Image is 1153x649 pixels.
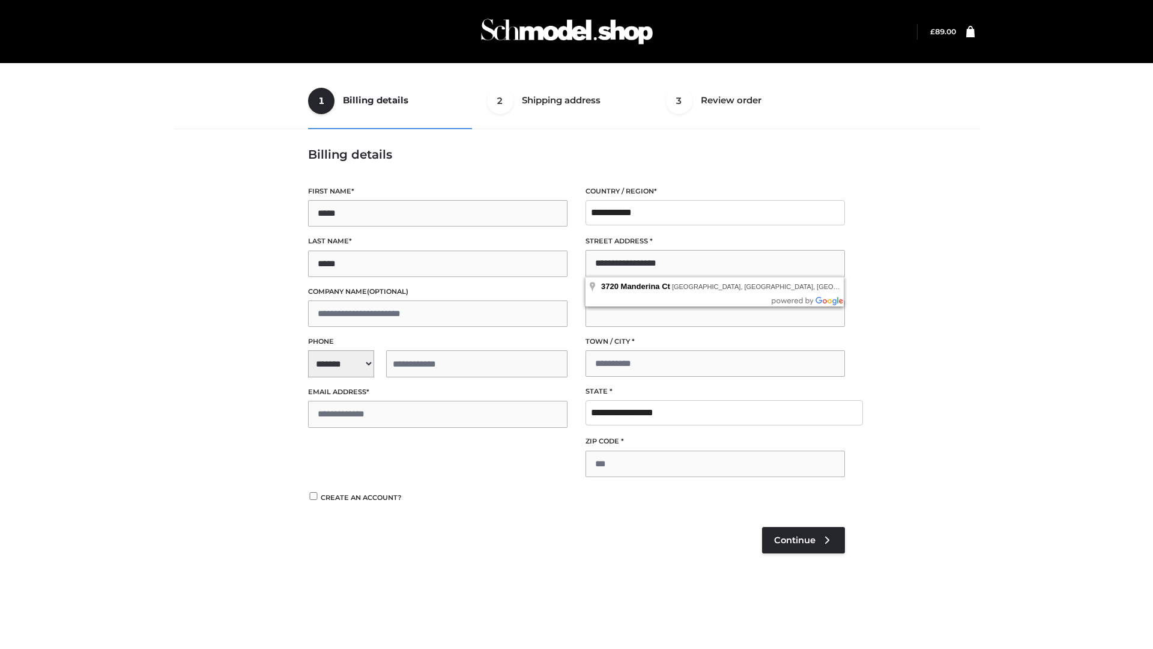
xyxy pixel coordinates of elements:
[930,27,935,36] span: £
[308,236,567,247] label: Last name
[308,492,319,500] input: Create an account?
[308,336,567,347] label: Phone
[586,386,845,397] label: State
[308,147,845,162] h3: Billing details
[586,436,845,447] label: ZIP Code
[308,386,567,398] label: Email address
[367,287,408,296] span: (optional)
[601,282,619,291] span: 3720
[586,236,845,247] label: Street address
[672,283,886,290] span: [GEOGRAPHIC_DATA], [GEOGRAPHIC_DATA], [GEOGRAPHIC_DATA]
[762,527,845,553] a: Continue
[321,493,402,502] span: Create an account?
[308,186,567,197] label: First name
[774,535,816,546] span: Continue
[308,286,567,297] label: Company name
[586,186,845,197] label: Country / Region
[586,336,845,347] label: Town / City
[477,8,657,55] img: Schmodel Admin 964
[621,282,670,291] span: Manderina Ct
[930,27,956,36] bdi: 89.00
[930,27,956,36] a: £89.00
